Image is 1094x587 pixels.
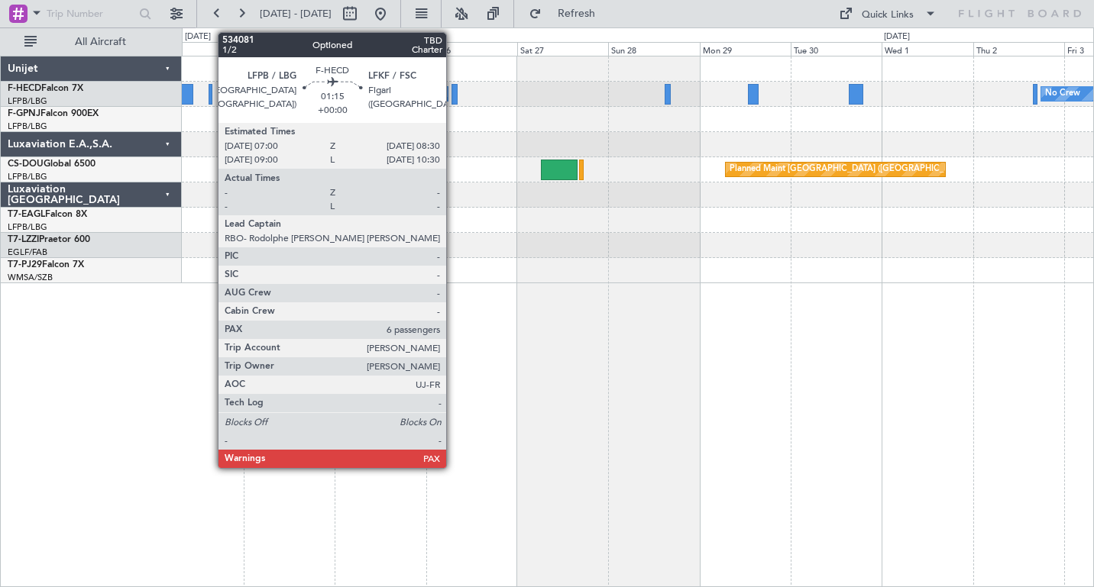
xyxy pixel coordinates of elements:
input: Trip Number [47,2,134,25]
div: Sat 27 [517,42,608,56]
div: No Crew [1045,82,1080,105]
div: [DATE] [185,31,211,44]
a: CS-DOUGlobal 6500 [8,160,95,169]
div: Thu 25 [335,42,426,56]
div: Tue 23 [153,42,244,56]
span: T7-PJ29 [8,260,42,269]
a: WMSA/SZB [8,272,53,283]
button: Refresh [522,2,613,26]
div: Wed 1 [882,42,973,56]
span: All Aircraft [40,37,161,47]
span: F-GPNJ [8,109,40,118]
div: Quick Links [862,8,914,23]
div: Fri 26 [426,42,517,56]
span: CS-DOU [8,160,44,169]
span: [DATE] - [DATE] [260,7,332,21]
span: F-HECD [8,84,41,93]
a: F-GPNJFalcon 900EX [8,109,99,118]
div: [DATE] [884,31,910,44]
a: LFPB/LBG [8,95,47,107]
div: Thu 2 [973,42,1064,56]
a: T7-LZZIPraetor 600 [8,235,90,244]
a: LFPB/LBG [8,171,47,182]
button: All Aircraft [17,30,166,54]
a: LFPB/LBG [8,221,47,233]
a: EGLF/FAB [8,247,47,258]
a: T7-EAGLFalcon 8X [8,210,87,219]
div: Sun 28 [608,42,699,56]
span: Refresh [545,8,609,19]
a: F-HECDFalcon 7X [8,84,83,93]
span: T7-LZZI [8,235,39,244]
div: Planned Maint [GEOGRAPHIC_DATA] ([GEOGRAPHIC_DATA]) [730,158,970,181]
a: T7-PJ29Falcon 7X [8,260,84,269]
span: T7-EAGL [8,210,45,219]
div: Wed 24 [244,42,335,56]
div: Tue 30 [791,42,882,56]
button: Quick Links [831,2,944,26]
a: LFPB/LBG [8,121,47,132]
div: Mon 29 [700,42,791,56]
div: No Crew [316,82,351,105]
